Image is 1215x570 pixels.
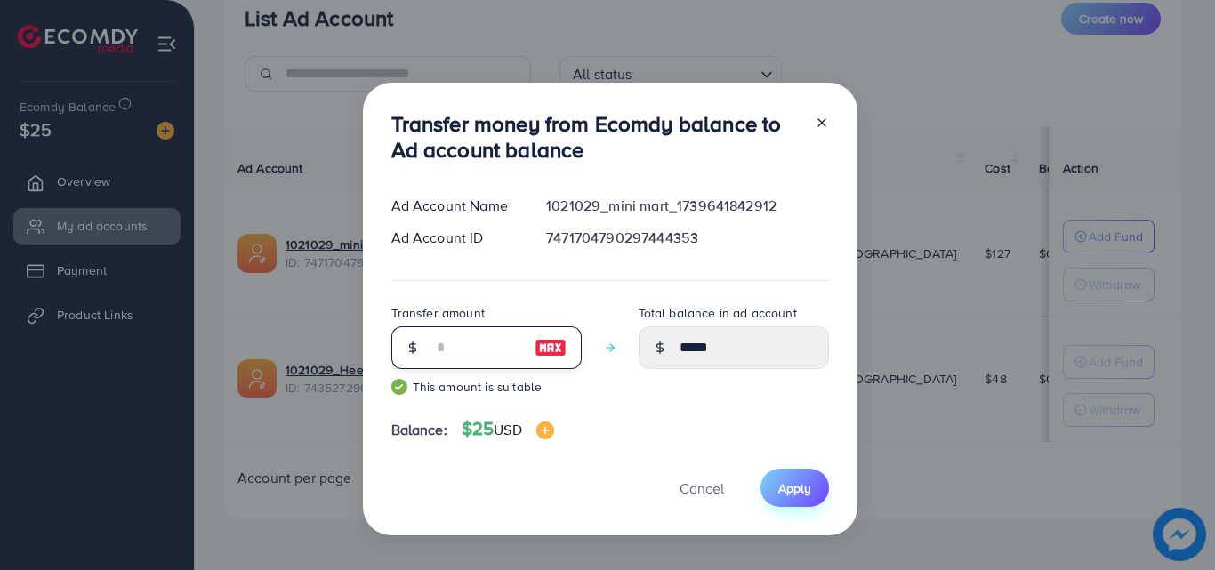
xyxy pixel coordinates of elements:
[494,420,521,439] span: USD
[377,228,533,248] div: Ad Account ID
[680,478,724,498] span: Cancel
[535,337,567,358] img: image
[391,420,447,440] span: Balance:
[391,111,801,163] h3: Transfer money from Ecomdy balance to Ad account balance
[391,378,582,396] small: This amount is suitable
[760,469,829,507] button: Apply
[532,196,842,216] div: 1021029_mini mart_1739641842912
[391,379,407,395] img: guide
[391,304,485,322] label: Transfer amount
[532,228,842,248] div: 7471704790297444353
[639,304,797,322] label: Total balance in ad account
[536,421,554,439] img: image
[657,469,746,507] button: Cancel
[377,196,533,216] div: Ad Account Name
[462,418,554,440] h4: $25
[778,479,811,497] span: Apply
